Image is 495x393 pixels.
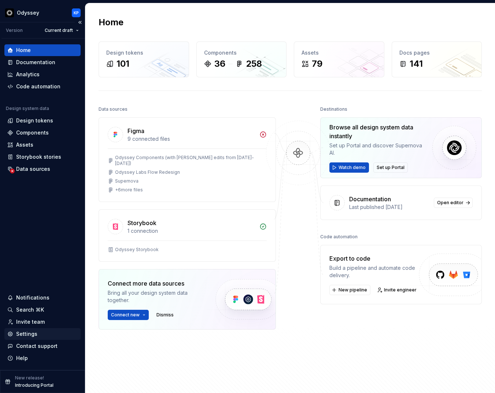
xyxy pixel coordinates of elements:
[4,81,81,92] a: Code automation
[99,16,123,28] h2: Home
[16,129,49,136] div: Components
[17,9,39,16] div: Odyssey
[16,165,50,173] div: Data sources
[410,58,423,70] div: 141
[329,264,420,279] div: Build a pipeline and automate code delivery.
[4,69,81,80] a: Analytics
[320,104,347,114] div: Destinations
[4,163,81,175] a: Data sources
[437,200,463,206] span: Open editor
[16,306,44,313] div: Search ⌘K
[434,198,473,208] a: Open editor
[16,330,37,338] div: Settings
[115,178,138,184] div: Supernova
[16,83,60,90] div: Code automation
[16,141,33,148] div: Assets
[99,41,189,77] a: Design tokens101
[329,285,370,295] button: New pipeline
[5,8,14,17] img: c755af4b-9501-4838-9b3a-04de1099e264.png
[16,153,61,161] div: Storybook stories
[4,139,81,151] a: Assets
[16,294,49,301] div: Notifications
[4,56,81,68] a: Documentation
[373,162,408,173] button: Set up Portal
[128,126,144,135] div: Figma
[128,218,156,227] div: Storybook
[349,203,429,211] div: Last published [DATE]
[16,117,53,124] div: Design tokens
[108,310,149,320] button: Connect new
[115,247,159,253] div: Odyssey Storybook
[16,355,28,362] div: Help
[329,142,426,157] div: Set up Portal and discover Supernova AI.
[128,135,255,143] div: 9 connected files
[156,312,174,318] span: Dismiss
[246,58,262,70] div: 258
[16,59,55,66] div: Documentation
[115,187,143,193] div: + 6 more files
[302,49,377,56] div: Assets
[339,165,366,170] span: Watch demo
[99,117,276,202] a: Figma9 connected filesOdyssey Components (with [PERSON_NAME] edits from [DATE]-[DATE])Odyssey Lab...
[4,127,81,139] a: Components
[99,104,128,114] div: Data sources
[4,44,81,56] a: Home
[312,58,322,70] div: 79
[392,41,482,77] a: Docs pages141
[106,49,181,56] div: Design tokens
[117,58,129,70] div: 101
[294,41,384,77] a: Assets79
[111,312,140,318] span: Connect new
[74,10,79,16] div: KP
[45,27,73,33] span: Current draft
[329,162,369,173] button: Watch demo
[108,279,203,288] div: Connect more data sources
[41,25,82,36] button: Current draft
[349,195,391,203] div: Documentation
[4,316,81,328] a: Invite team
[377,165,405,170] span: Set up Portal
[6,106,49,111] div: Design system data
[4,292,81,304] button: Notifications
[16,71,40,78] div: Analytics
[6,27,23,33] div: Version
[4,151,81,163] a: Storybook stories
[108,289,203,304] div: Bring all your design system data together.
[16,318,45,326] div: Invite team
[99,209,276,262] a: Storybook1 connectionOdyssey Storybook
[320,232,358,242] div: Code automation
[384,287,417,293] span: Invite engineer
[1,5,84,21] button: OdysseyKP
[4,352,81,364] button: Help
[115,169,180,175] div: Odyssey Labs Flow Redesign
[399,49,474,56] div: Docs pages
[15,382,53,388] p: Introducing Portal
[115,155,267,166] div: Odyssey Components (with [PERSON_NAME] edits from [DATE]-[DATE])
[4,304,81,316] button: Search ⌘K
[214,58,225,70] div: 36
[4,115,81,126] a: Design tokens
[339,287,367,293] span: New pipeline
[15,375,44,381] p: New release!
[16,342,58,350] div: Contact support
[153,310,177,320] button: Dismiss
[375,285,420,295] a: Invite engineer
[16,47,31,54] div: Home
[4,340,81,352] button: Contact support
[204,49,279,56] div: Components
[128,227,255,235] div: 1 connection
[329,123,426,140] div: Browse all design system data instantly
[329,254,420,263] div: Export to code
[196,41,287,77] a: Components36258
[75,17,85,27] button: Collapse sidebar
[4,328,81,340] a: Settings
